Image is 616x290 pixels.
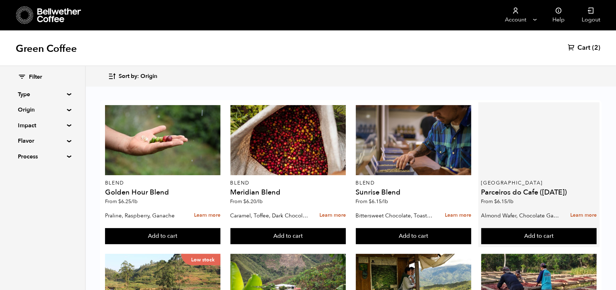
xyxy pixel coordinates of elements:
[481,210,560,221] p: Almond Wafer, Chocolate Ganache, Bing Cherry
[257,198,263,205] span: /lb
[481,228,597,245] button: Add to cart
[481,181,597,186] p: [GEOGRAPHIC_DATA]
[118,198,138,205] bdi: 6.25
[244,198,247,205] span: $
[230,181,346,186] p: Blend
[18,121,67,130] summary: Impact
[356,198,388,205] span: From
[356,181,472,186] p: Blend
[230,210,309,221] p: Caramel, Toffee, Dark Chocolate
[29,73,42,81] span: Filter
[577,44,590,52] span: Cart
[495,198,514,205] bdi: 6.15
[244,198,263,205] bdi: 6.20
[319,208,346,223] a: Learn more
[570,208,597,223] a: Learn more
[495,198,497,205] span: $
[507,198,514,205] span: /lb
[131,198,138,205] span: /lb
[105,210,184,221] p: Praline, Raspberry, Ganache
[356,189,472,196] h4: Sunrise Blend
[18,90,67,99] summary: Type
[369,198,388,205] bdi: 6.15
[105,181,221,186] p: Blend
[181,254,220,265] p: Low stock
[481,198,514,205] span: From
[105,228,221,245] button: Add to cart
[118,198,121,205] span: $
[568,44,600,52] a: Cart (2)
[369,198,372,205] span: $
[194,208,220,223] a: Learn more
[230,189,346,196] h4: Meridian Blend
[18,152,67,161] summary: Process
[592,44,600,52] span: (2)
[481,189,597,196] h4: Parceiros do Cafe ([DATE])
[119,73,157,80] span: Sort by: Origin
[230,198,263,205] span: From
[105,198,138,205] span: From
[382,198,388,205] span: /lb
[108,68,157,85] button: Sort by: Origin
[230,228,346,245] button: Add to cart
[356,228,472,245] button: Add to cart
[18,137,67,145] summary: Flavor
[18,105,67,114] summary: Origin
[16,42,77,55] h1: Green Coffee
[356,210,434,221] p: Bittersweet Chocolate, Toasted Marshmallow, Candied Orange, Praline
[445,208,471,223] a: Learn more
[105,189,221,196] h4: Golden Hour Blend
